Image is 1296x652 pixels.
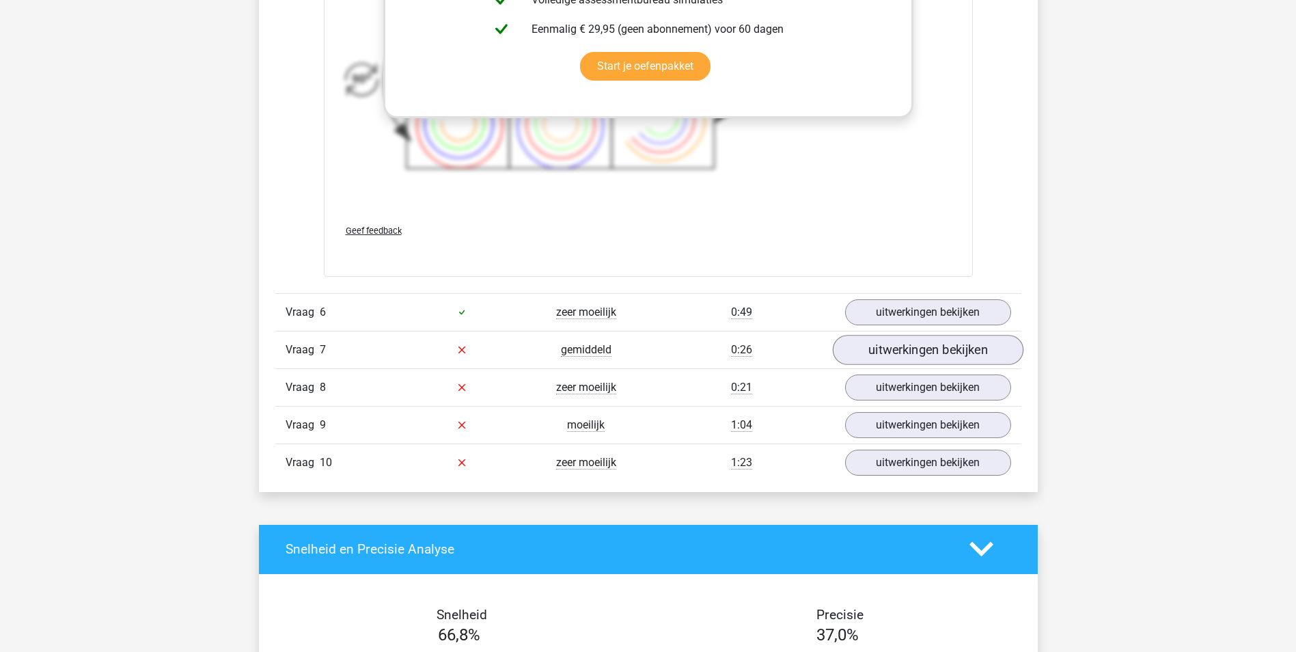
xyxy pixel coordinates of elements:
[845,375,1011,400] a: uitwerkingen bekijken
[286,304,320,321] span: Vraag
[731,418,752,432] span: 1:04
[286,454,320,471] span: Vraag
[346,226,402,236] span: Geef feedback
[664,607,1017,623] h4: Precisie
[731,381,752,394] span: 0:21
[845,412,1011,438] a: uitwerkingen bekijken
[320,381,326,394] span: 8
[286,607,638,623] h4: Snelheid
[320,418,326,431] span: 9
[286,379,320,396] span: Vraag
[438,625,480,644] span: 66,8%
[286,541,949,557] h4: Snelheid en Precisie Analyse
[731,456,752,470] span: 1:23
[320,305,326,318] span: 6
[731,343,752,357] span: 0:26
[556,305,616,319] span: zeer moeilijk
[556,381,616,394] span: zeer moeilijk
[556,456,616,470] span: zeer moeilijk
[320,456,332,469] span: 10
[731,305,752,319] span: 0:49
[832,335,1023,365] a: uitwerkingen bekijken
[561,343,611,357] span: gemiddeld
[567,418,605,432] span: moeilijk
[580,52,711,81] a: Start je oefenpakket
[286,417,320,433] span: Vraag
[286,342,320,358] span: Vraag
[320,343,326,356] span: 7
[845,299,1011,325] a: uitwerkingen bekijken
[816,625,859,644] span: 37,0%
[845,450,1011,476] a: uitwerkingen bekijken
